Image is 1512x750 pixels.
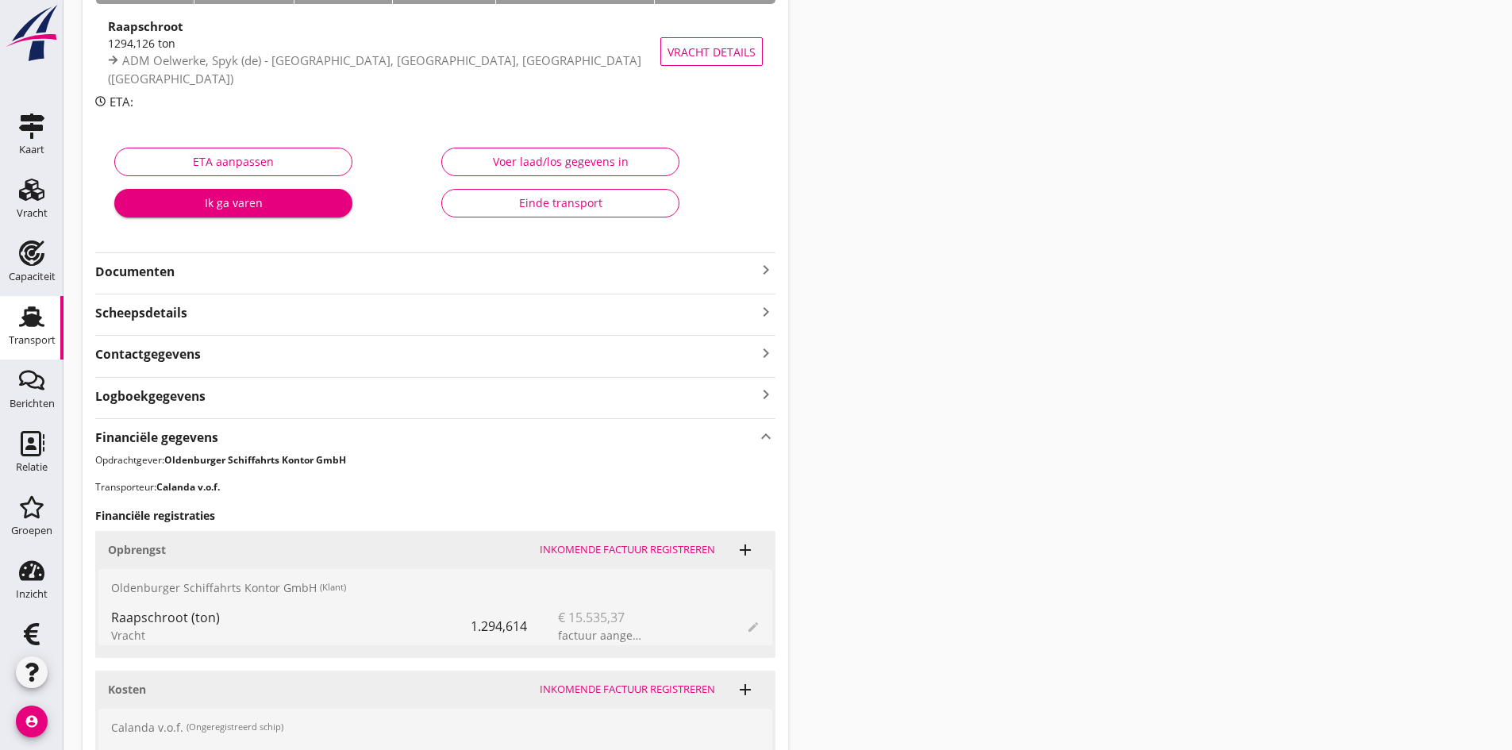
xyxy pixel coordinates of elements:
[95,17,775,87] a: Raapschroot1294,126 tonADM Oelwerke, Spyk (de) - [GEOGRAPHIC_DATA], [GEOGRAPHIC_DATA], [GEOGRAPHI...
[95,429,218,447] strong: Financiële gegevens
[187,721,283,734] small: (Ongeregistreerd schip)
[756,301,775,322] i: keyboard_arrow_right
[9,335,56,345] div: Transport
[95,507,775,524] h3: Financiële registraties
[108,52,641,87] span: ADM Oelwerke, Spyk (de) - [GEOGRAPHIC_DATA], [GEOGRAPHIC_DATA], [GEOGRAPHIC_DATA] ([GEOGRAPHIC_DA...
[455,153,666,170] div: Voer laad/los gegevens in
[95,345,201,363] strong: Contactgegevens
[668,44,756,60] span: Vracht details
[95,304,187,322] strong: Scheepsdetails
[95,453,775,467] p: Opdrachtgever:
[11,525,52,536] div: Groepen
[108,18,183,34] strong: Raapschroot
[19,144,44,155] div: Kaart
[441,148,679,176] button: Voer laad/los gegevens in
[16,706,48,737] i: account_circle
[108,682,146,697] strong: Kosten
[156,480,220,494] strong: Calanda v.o.f.
[320,581,346,594] small: (Klant)
[455,194,666,211] div: Einde transport
[9,271,56,282] div: Capaciteit
[114,148,352,176] button: ETA aanpassen
[16,589,48,599] div: Inzicht
[533,679,721,701] button: Inkomende factuur registreren
[164,453,346,467] strong: Oldenburger Schiffahrts Kontor GmbH
[558,608,625,627] span: € 15.535,37
[111,627,471,644] div: Vracht
[114,189,352,217] button: Ik ga varen
[10,398,55,409] div: Berichten
[98,709,772,747] div: Calanda v.o.f.
[3,4,60,63] img: logo-small.a267ee39.svg
[110,94,133,110] span: ETA:
[756,384,775,406] i: keyboard_arrow_right
[558,627,645,644] div: factuur aangemaakt
[108,35,675,52] div: 1294,126 ton
[128,153,339,170] div: ETA aanpassen
[756,342,775,363] i: keyboard_arrow_right
[533,539,721,561] button: Inkomende factuur registreren
[127,194,340,211] div: Ik ga varen
[540,542,715,558] div: Inkomende factuur registreren
[756,260,775,279] i: keyboard_arrow_right
[16,462,48,472] div: Relatie
[98,569,772,607] div: Oldenburger Schiffahrts Kontor GmbH
[756,425,775,447] i: keyboard_arrow_up
[540,682,715,698] div: Inkomende factuur registreren
[111,608,471,627] div: Raapschroot (ton)
[441,189,679,217] button: Einde transport
[108,542,166,557] strong: Opbrengst
[95,263,756,281] strong: Documenten
[95,480,775,494] p: Transporteur:
[736,680,755,699] i: add
[660,37,763,66] button: Vracht details
[736,540,755,560] i: add
[95,387,206,406] strong: Logboekgegevens
[17,208,48,218] div: Vracht
[471,607,558,645] div: 1.294,614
